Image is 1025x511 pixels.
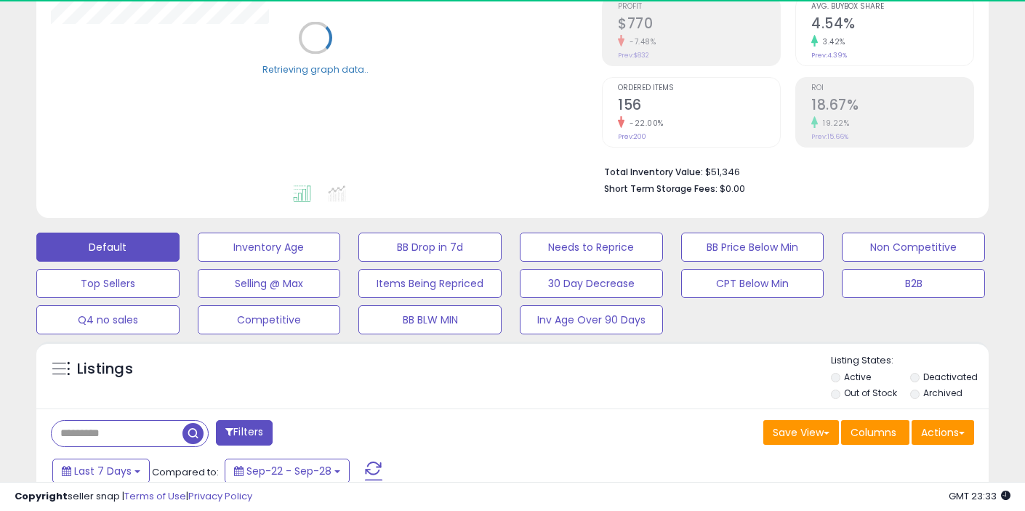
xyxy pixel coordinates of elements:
[618,15,780,35] h2: $770
[520,233,663,262] button: Needs to Reprice
[831,354,989,368] p: Listing States:
[198,305,341,334] button: Competitive
[912,420,974,445] button: Actions
[198,269,341,298] button: Selling @ Max
[818,118,849,129] small: 19.22%
[811,3,973,11] span: Avg. Buybox Share
[74,464,132,478] span: Last 7 Days
[520,305,663,334] button: Inv Age Over 90 Days
[604,182,717,195] b: Short Term Storage Fees:
[262,63,369,76] div: Retrieving graph data..
[604,162,963,180] li: $51,346
[624,118,664,129] small: -22.00%
[618,3,780,11] span: Profit
[811,15,973,35] h2: 4.54%
[618,97,780,116] h2: 156
[198,233,341,262] button: Inventory Age
[844,387,897,399] label: Out of Stock
[681,233,824,262] button: BB Price Below Min
[188,489,252,503] a: Privacy Policy
[152,465,219,479] span: Compared to:
[720,182,745,196] span: $0.00
[216,420,273,446] button: Filters
[818,36,845,47] small: 3.42%
[841,420,909,445] button: Columns
[225,459,350,483] button: Sep-22 - Sep-28
[851,425,896,440] span: Columns
[811,84,973,92] span: ROI
[246,464,331,478] span: Sep-22 - Sep-28
[36,233,180,262] button: Default
[36,269,180,298] button: Top Sellers
[763,420,839,445] button: Save View
[923,387,962,399] label: Archived
[358,233,502,262] button: BB Drop in 7d
[811,132,848,141] small: Prev: 15.66%
[358,305,502,334] button: BB BLW MIN
[520,269,663,298] button: 30 Day Decrease
[358,269,502,298] button: Items Being Repriced
[618,132,646,141] small: Prev: 200
[604,166,703,178] b: Total Inventory Value:
[949,489,1010,503] span: 2025-10-6 23:33 GMT
[618,51,649,60] small: Prev: $832
[15,490,252,504] div: seller snap | |
[811,97,973,116] h2: 18.67%
[842,233,985,262] button: Non Competitive
[124,489,186,503] a: Terms of Use
[15,489,68,503] strong: Copyright
[618,84,780,92] span: Ordered Items
[681,269,824,298] button: CPT Below Min
[811,51,847,60] small: Prev: 4.39%
[624,36,656,47] small: -7.48%
[77,359,133,379] h5: Listings
[923,371,978,383] label: Deactivated
[844,371,871,383] label: Active
[52,459,150,483] button: Last 7 Days
[36,305,180,334] button: Q4 no sales
[842,269,985,298] button: B2B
